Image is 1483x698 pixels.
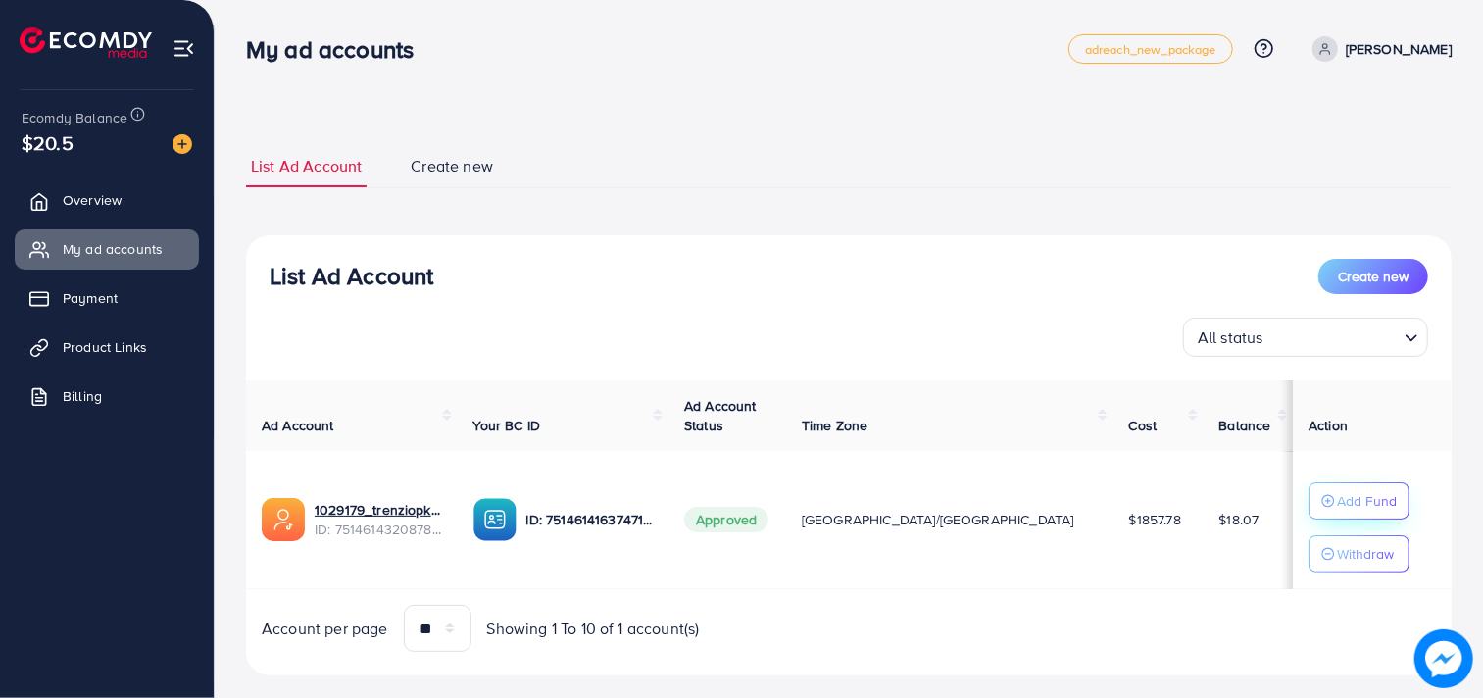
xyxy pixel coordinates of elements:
[315,500,442,520] a: 1029179_trenziopk_1749632491413
[1219,510,1260,529] span: $18.07
[802,510,1074,529] span: [GEOGRAPHIC_DATA]/[GEOGRAPHIC_DATA]
[1129,416,1158,435] span: Cost
[411,155,493,177] span: Create new
[1129,510,1181,529] span: $1857.78
[63,386,102,406] span: Billing
[315,500,442,540] div: <span class='underline'>1029179_trenziopk_1749632491413</span></br>7514614320878059537
[1183,318,1428,357] div: Search for option
[1309,482,1409,520] button: Add Fund
[262,416,334,435] span: Ad Account
[270,262,433,290] h3: List Ad Account
[22,108,127,127] span: Ecomdy Balance
[1337,542,1394,566] p: Withdraw
[1305,36,1452,62] a: [PERSON_NAME]
[63,239,163,259] span: My ad accounts
[63,288,118,308] span: Payment
[1219,416,1271,435] span: Balance
[1068,34,1233,64] a: adreach_new_package
[20,27,152,58] img: logo
[1309,416,1348,435] span: Action
[473,416,541,435] span: Your BC ID
[1269,320,1397,352] input: Search for option
[251,155,362,177] span: List Ad Account
[684,396,757,435] span: Ad Account Status
[1194,324,1267,352] span: All status
[246,35,429,64] h3: My ad accounts
[15,278,199,318] a: Payment
[473,498,517,541] img: ic-ba-acc.ded83a64.svg
[173,134,192,154] img: image
[63,337,147,357] span: Product Links
[15,376,199,416] a: Billing
[1309,535,1409,573] button: Withdraw
[22,128,74,157] span: $20.5
[526,508,654,531] p: ID: 7514614163747110913
[1346,37,1452,61] p: [PERSON_NAME]
[315,520,442,539] span: ID: 7514614320878059537
[1338,267,1409,286] span: Create new
[1085,43,1216,56] span: adreach_new_package
[1414,629,1473,688] img: image
[262,498,305,541] img: ic-ads-acc.e4c84228.svg
[262,618,388,640] span: Account per page
[802,416,867,435] span: Time Zone
[684,507,768,532] span: Approved
[487,618,700,640] span: Showing 1 To 10 of 1 account(s)
[1318,259,1428,294] button: Create new
[63,190,122,210] span: Overview
[173,37,195,60] img: menu
[15,327,199,367] a: Product Links
[15,229,199,269] a: My ad accounts
[1337,489,1397,513] p: Add Fund
[15,180,199,220] a: Overview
